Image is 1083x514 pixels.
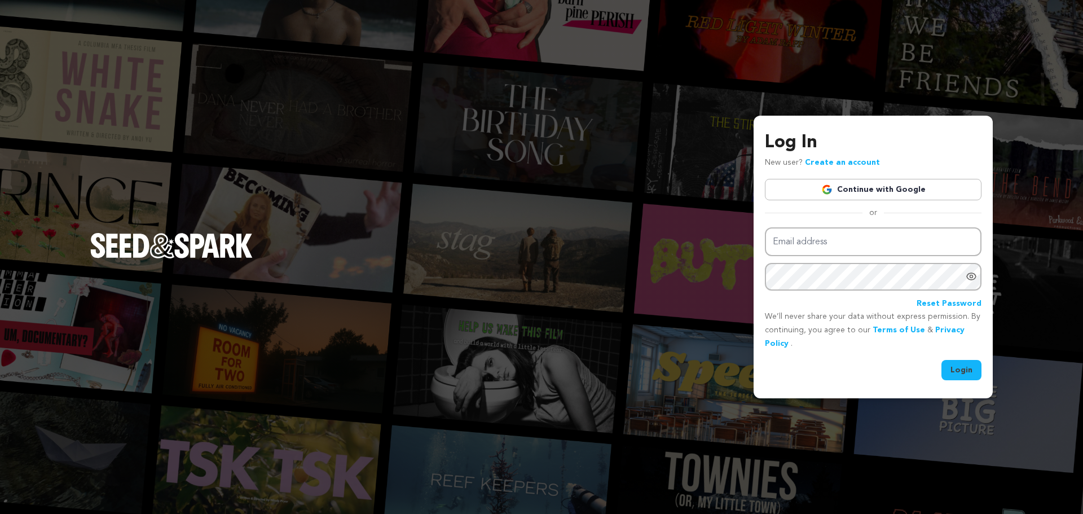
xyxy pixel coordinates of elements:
[765,156,880,170] p: New user?
[90,233,253,258] img: Seed&Spark Logo
[941,360,981,380] button: Login
[966,271,977,282] a: Show password as plain text. Warning: this will display your password on the screen.
[765,310,981,350] p: We’ll never share your data without express permission. By continuing, you agree to our & .
[90,233,253,280] a: Seed&Spark Homepage
[821,184,833,195] img: Google logo
[765,179,981,200] a: Continue with Google
[862,207,884,218] span: or
[917,297,981,311] a: Reset Password
[765,326,965,348] a: Privacy Policy
[873,326,925,334] a: Terms of Use
[765,129,981,156] h3: Log In
[805,159,880,166] a: Create an account
[765,227,981,256] input: Email address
